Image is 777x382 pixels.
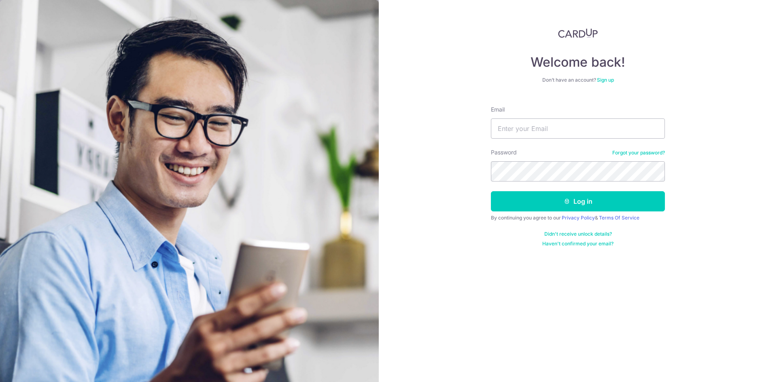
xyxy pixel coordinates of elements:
[597,77,614,83] a: Sign up
[542,241,614,247] a: Haven't confirmed your email?
[599,215,639,221] a: Terms Of Service
[491,215,665,221] div: By continuing you agree to our &
[562,215,595,221] a: Privacy Policy
[558,28,598,38] img: CardUp Logo
[544,231,612,237] a: Didn't receive unlock details?
[491,54,665,70] h4: Welcome back!
[491,118,665,139] input: Enter your Email
[491,148,517,156] label: Password
[491,191,665,211] button: Log in
[491,77,665,83] div: Don’t have an account?
[491,106,505,114] label: Email
[612,150,665,156] a: Forgot your password?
